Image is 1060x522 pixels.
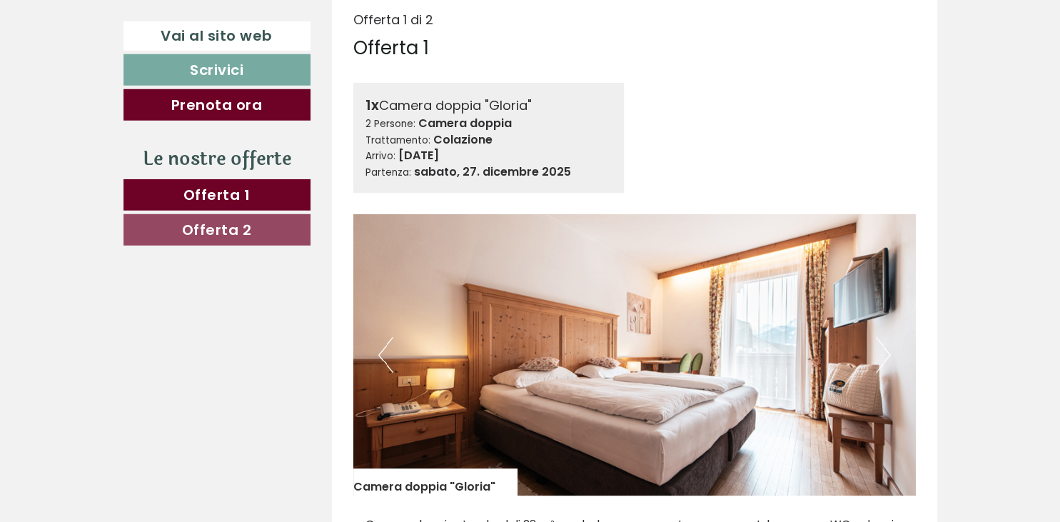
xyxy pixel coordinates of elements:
small: Partenza: [365,166,411,179]
span: Offerta 2 [182,220,252,240]
a: Vai al sito web [123,21,311,51]
b: sabato, 27. dicembre 2025 [414,164,571,180]
b: [DATE] [398,147,439,164]
div: Hotel Goldene Rose [21,41,235,53]
div: Camera doppia "Gloria" [365,95,612,116]
button: Invia [482,370,563,401]
div: Buon giorno, come possiamo aiutarla? [11,39,242,82]
div: Offerta 1 [353,35,429,61]
button: Next [876,337,891,373]
span: Offerta 1 di 2 [353,11,433,29]
b: Colazione [433,131,493,148]
small: 15:37 [21,69,235,79]
div: Camera doppia "Gloria" [353,468,517,496]
a: Prenota ora [123,89,311,121]
small: Trattamento: [365,134,430,147]
img: image [353,214,916,496]
small: 2 Persone: [365,117,415,131]
small: Arrivo: [365,149,395,163]
button: Previous [378,337,393,373]
div: [DATE] [253,11,310,35]
b: Camera doppia [418,115,512,131]
div: Le nostre offerte [123,146,311,172]
b: 1x [365,95,379,115]
span: Offerta 1 [183,185,251,205]
a: Scrivici [123,54,311,86]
